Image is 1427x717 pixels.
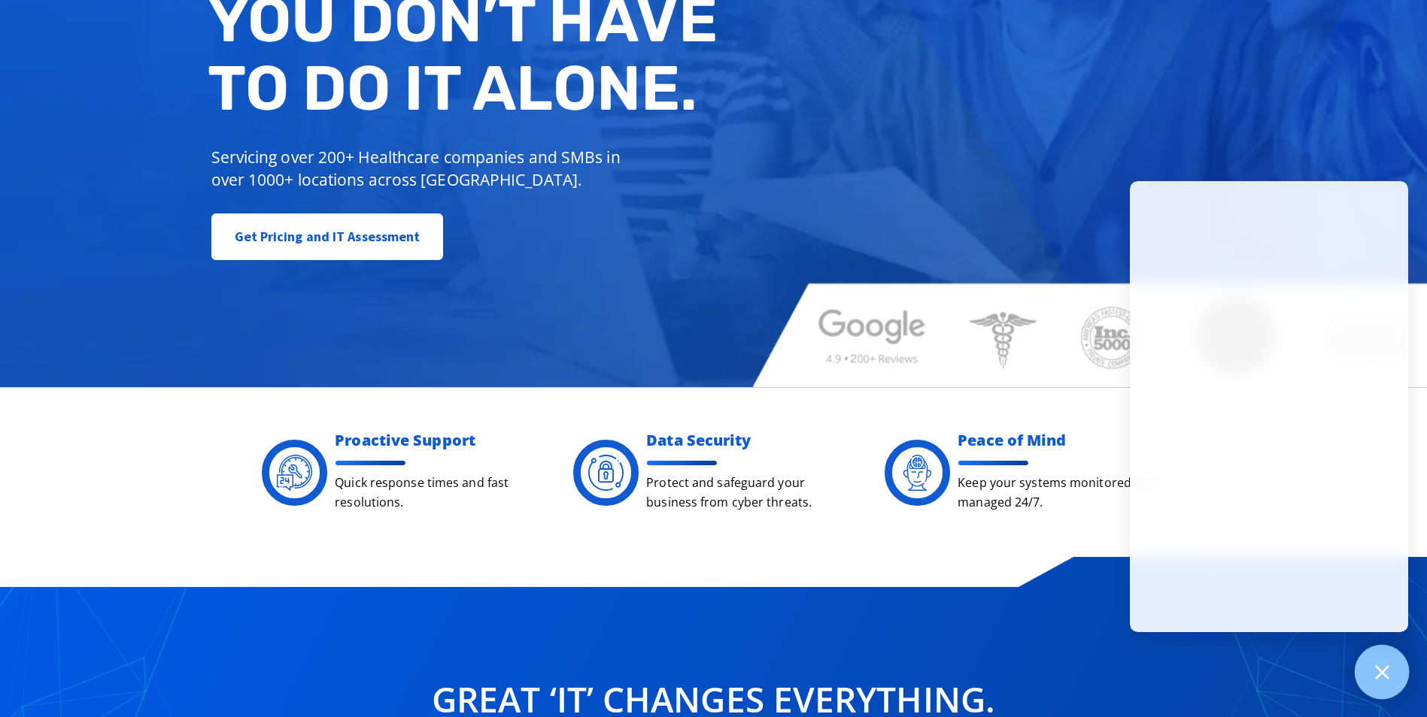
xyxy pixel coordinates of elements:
img: Digacore Services - peace of mind [900,455,936,491]
img: divider [335,461,407,465]
span: Get Pricing and IT Assessment [235,222,421,252]
img: divider [646,461,718,465]
h2: Peace of Mind [958,433,1158,448]
img: divider [958,461,1030,465]
a: Get Pricing and IT Assessment [211,213,444,260]
h2: Data Security [646,433,846,448]
img: Digacore 24 Support [277,455,313,491]
img: Digacore Security [588,455,624,491]
p: Servicing over 200+ Healthcare companies and SMBs in over 1000+ locations across [GEOGRAPHIC_DATA]. [211,146,632,191]
iframe: Chatgenie Messenger [1130,181,1408,632]
p: Quick response times and fast resolutions. [335,473,535,512]
p: Keep your systems monitored and managed 24/7. [958,473,1158,512]
h2: Proactive Support [335,433,535,448]
p: Protect and safeguard your business from cyber threats. [646,473,846,512]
